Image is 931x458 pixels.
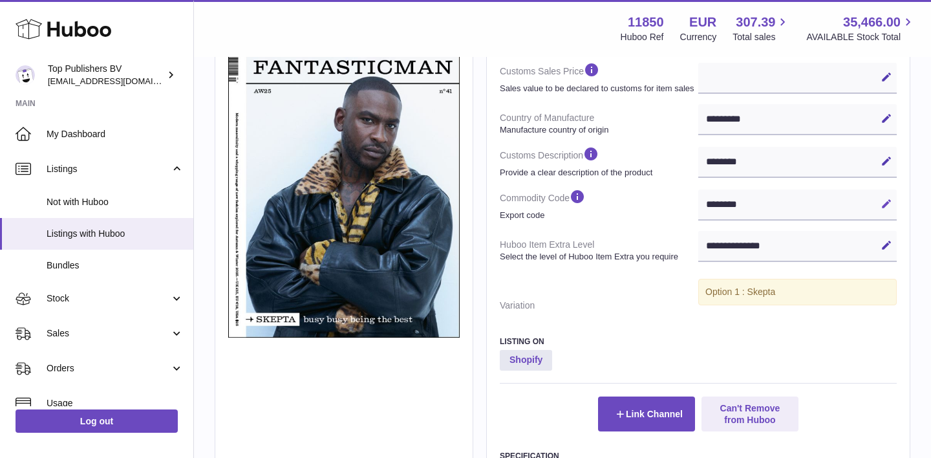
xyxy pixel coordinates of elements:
[736,14,775,31] span: 307.39
[733,14,790,43] a: 307.39 Total sales
[843,14,901,31] span: 35,466.00
[47,362,170,375] span: Orders
[47,228,184,240] span: Listings with Huboo
[47,163,170,175] span: Listings
[500,336,897,347] h3: Listing On
[680,31,717,43] div: Currency
[47,397,184,409] span: Usage
[47,259,184,272] span: Bundles
[16,65,35,85] img: accounts@fantasticman.com
[500,56,698,99] dt: Customs Sales Price
[621,31,664,43] div: Huboo Ref
[500,140,698,183] dt: Customs Description
[16,409,178,433] a: Log out
[48,76,190,86] span: [EMAIL_ADDRESS][DOMAIN_NAME]
[47,327,170,340] span: Sales
[806,31,915,43] span: AVAILABLE Stock Total
[500,83,695,94] strong: Sales value to be declared to customs for item sales
[598,397,695,431] button: Link Channel
[628,14,664,31] strong: 11850
[48,63,164,87] div: Top Publishers BV
[47,292,170,305] span: Stock
[228,51,460,338] img: 118501757509006.jpg
[698,279,897,305] div: Option 1 : Skepta
[806,14,915,43] a: 35,466.00 AVAILABLE Stock Total
[701,397,798,431] button: Can't Remove from Huboo
[47,196,184,208] span: Not with Huboo
[500,234,698,267] dt: Huboo Item Extra Level
[500,183,698,226] dt: Commodity Code
[500,210,695,221] strong: Export code
[500,294,698,317] dt: Variation
[500,251,695,263] strong: Select the level of Huboo Item Extra you require
[500,124,695,136] strong: Manufacture country of origin
[500,107,698,140] dt: Country of Manufacture
[689,14,716,31] strong: EUR
[500,167,695,179] strong: Provide a clear description of the product
[500,350,552,371] strong: Shopify
[47,128,184,140] span: My Dashboard
[733,31,790,43] span: Total sales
